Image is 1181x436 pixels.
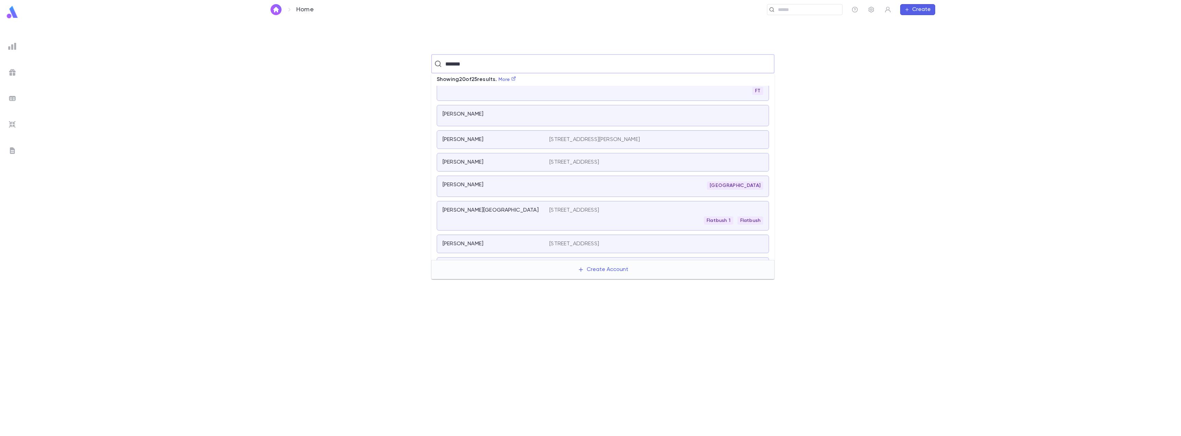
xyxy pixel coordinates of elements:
p: [PERSON_NAME] [443,111,483,118]
p: [PERSON_NAME] [443,240,483,247]
p: Home [296,6,314,13]
p: [STREET_ADDRESS] [549,159,599,166]
img: campaigns_grey.99e729a5f7ee94e3726e6486bddda8f1.svg [8,68,16,76]
a: More [498,77,516,82]
p: [PERSON_NAME] [443,159,483,166]
span: [GEOGRAPHIC_DATA] [707,183,763,188]
p: Showing 20 of 25 results. [431,73,521,86]
img: letters_grey.7941b92b52307dd3b8a917253454ce1c.svg [8,146,16,155]
img: logo [5,5,19,19]
p: [STREET_ADDRESS][PERSON_NAME] [549,136,640,143]
p: [PERSON_NAME] [443,181,483,188]
img: batches_grey.339ca447c9d9533ef1741baa751efc33.svg [8,94,16,103]
p: [STREET_ADDRESS] [549,240,599,247]
img: imports_grey.530a8a0e642e233f2baf0ef88e8c9fcb.svg [8,120,16,129]
button: Create [900,4,935,15]
p: [STREET_ADDRESS] [549,207,599,214]
span: Flatbush [737,218,763,223]
img: reports_grey.c525e4749d1bce6a11f5fe2a8de1b229.svg [8,42,16,50]
span: FT [752,88,763,94]
p: [PERSON_NAME] [443,136,483,143]
img: home_white.a664292cf8c1dea59945f0da9f25487c.svg [272,7,280,12]
button: Create Account [572,263,634,276]
p: [PERSON_NAME][GEOGRAPHIC_DATA] [443,207,539,214]
span: Flatbush 1 [704,218,733,223]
